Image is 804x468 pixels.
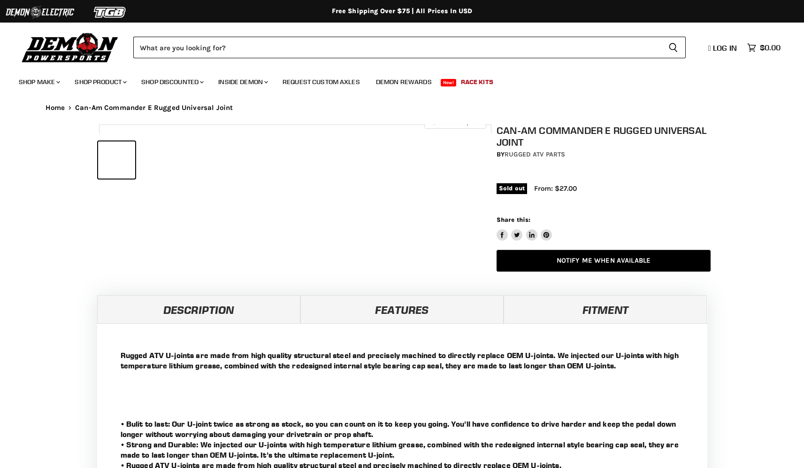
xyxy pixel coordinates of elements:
[441,79,457,86] span: New!
[497,250,711,272] a: Notify Me When Available
[75,3,145,21] img: TGB Logo 2
[743,41,785,55] a: $0.00
[133,37,661,58] input: Search
[134,72,209,92] a: Shop Discounted
[19,31,122,64] img: Demon Powersports
[369,72,439,92] a: Demon Rewards
[27,7,778,16] div: Free Shipping Over $75 | All Prices In USD
[497,149,711,160] div: by
[454,72,500,92] a: Race Kits
[5,3,75,21] img: Demon Electric Logo 2
[497,216,552,241] aside: Share this:
[27,104,778,112] nav: Breadcrumbs
[505,150,565,158] a: Rugged ATV Parts
[760,43,781,52] span: $0.00
[497,183,527,194] span: Sold out
[661,37,686,58] button: Search
[75,104,233,112] span: Can-Am Commander E Rugged Universal Joint
[276,72,367,92] a: Request Custom Axles
[12,69,778,92] ul: Main menu
[534,184,577,193] span: From: $27.00
[704,44,743,52] a: Log in
[497,216,530,223] span: Share this:
[504,295,707,323] a: Fitment
[713,43,737,53] span: Log in
[98,141,135,179] button: IMAGE thumbnail
[133,37,686,58] form: Product
[68,72,132,92] a: Shop Product
[46,104,65,112] a: Home
[429,118,481,125] span: Click to expand
[300,295,504,323] a: Features
[121,350,684,371] p: Rugged ATV U-joints are made from high quality structural steel and precisely machined to directl...
[211,72,274,92] a: Inside Demon
[97,295,300,323] a: Description
[497,125,711,148] h1: Can-Am Commander E Rugged Universal Joint
[12,72,66,92] a: Shop Make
